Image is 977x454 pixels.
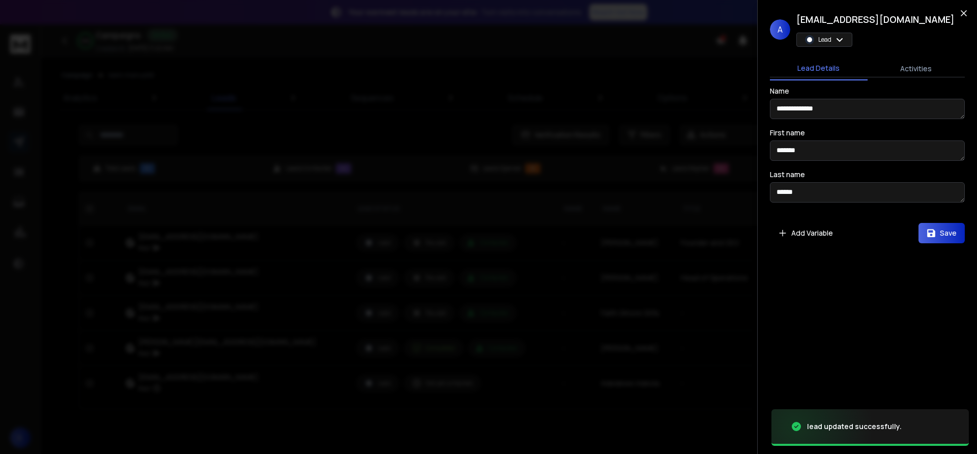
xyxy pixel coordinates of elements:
button: Lead Details [770,57,868,80]
button: Add Variable [770,223,841,243]
label: Last name [770,171,805,178]
button: Save [918,223,965,243]
button: Activities [868,58,965,80]
span: A [770,19,790,40]
label: First name [770,129,805,136]
div: lead updated successfully. [807,421,902,432]
p: Lead [818,36,831,44]
label: Name [770,88,789,95]
h1: [EMAIL_ADDRESS][DOMAIN_NAME] [796,12,955,26]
